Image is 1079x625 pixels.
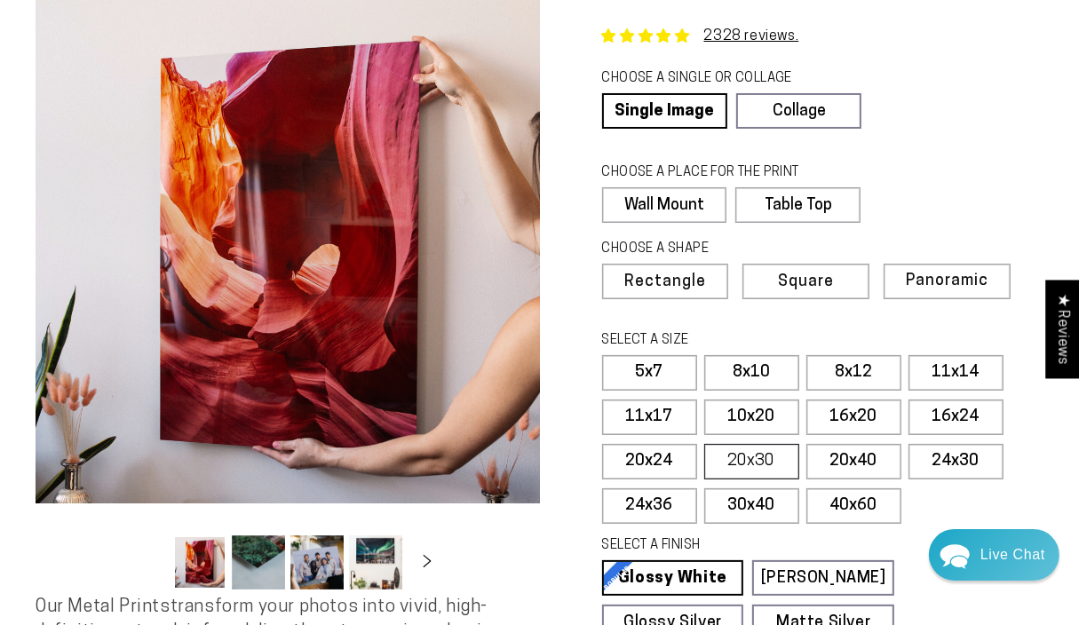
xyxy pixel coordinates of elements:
[908,444,1004,479] label: 24x30
[173,535,226,589] button: Load image 1 in gallery view
[704,29,799,44] a: 2328 reviews.
[602,331,861,351] legend: SELECT A SIZE
[602,355,697,391] label: 5x7
[349,535,402,589] button: Load image 4 in gallery view
[602,444,697,479] label: 20x24
[704,488,799,524] label: 30x40
[736,93,861,129] a: Collage
[1045,280,1079,378] div: Click to open Judge.me floating reviews tab
[602,488,697,524] label: 24x36
[602,69,845,89] legend: CHOOSE A SINGLE OR COLLAGE
[806,444,901,479] label: 20x40
[908,400,1004,435] label: 16x24
[602,400,697,435] label: 11x17
[232,535,285,589] button: Load image 2 in gallery view
[602,163,845,183] legend: CHOOSE A PLACE FOR THE PRINT
[778,274,834,290] span: Square
[704,400,799,435] label: 10x20
[290,535,344,589] button: Load image 3 in gallery view
[602,240,847,259] legend: CHOOSE A SHAPE
[929,529,1059,581] div: Chat widget toggle
[735,187,861,223] label: Table Top
[602,560,744,596] a: Glossy White
[129,542,168,581] button: Slide left
[906,273,988,289] span: Panoramic
[602,187,727,223] label: Wall Mount
[806,355,901,391] label: 8x12
[908,355,1004,391] label: 11x14
[602,536,861,556] legend: SELECT A FINISH
[980,529,1045,581] div: Contact Us Directly
[408,542,447,581] button: Slide right
[624,274,706,290] span: Rectangle
[704,444,799,479] label: 20x30
[602,93,727,129] a: Single Image
[806,488,901,524] label: 40x60
[752,560,894,596] a: [PERSON_NAME]
[806,400,901,435] label: 16x20
[704,355,799,391] label: 8x10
